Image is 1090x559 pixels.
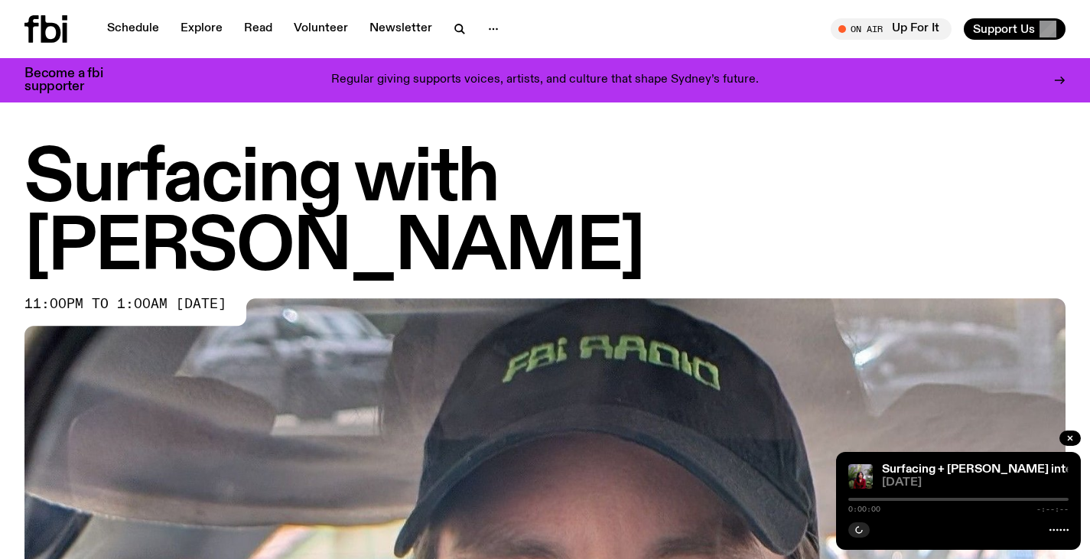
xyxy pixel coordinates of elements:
[24,145,1066,283] h1: Surfacing with [PERSON_NAME]
[331,73,759,87] p: Regular giving supports voices, artists, and culture that shape Sydney’s future.
[24,298,226,310] span: 11:00pm to 1:00am [DATE]
[360,18,441,40] a: Newsletter
[964,18,1066,40] button: Support Us
[24,67,122,93] h3: Become a fbi supporter
[98,18,168,40] a: Schedule
[973,22,1035,36] span: Support Us
[831,18,952,40] button: On AirUp For It
[235,18,281,40] a: Read
[285,18,357,40] a: Volunteer
[882,477,1069,489] span: [DATE]
[1036,505,1069,513] span: -:--:--
[171,18,232,40] a: Explore
[848,505,880,513] span: 0:00:00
